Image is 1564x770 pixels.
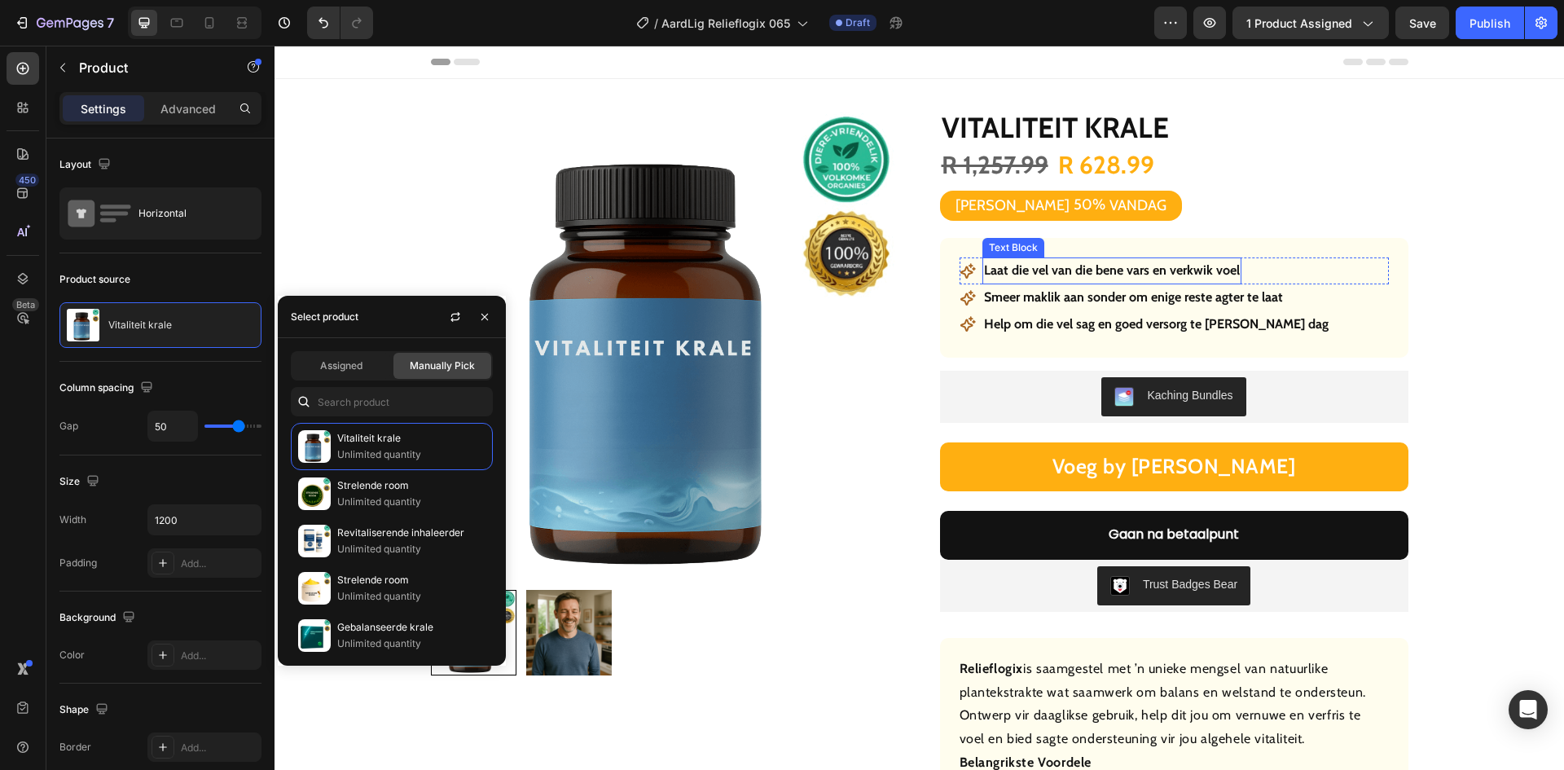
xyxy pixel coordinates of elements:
img: product feature img [67,309,99,341]
div: R 628.99 [782,102,881,137]
div: Background [59,607,138,629]
p: Unlimited quantity [337,447,485,463]
div: Size [59,471,103,493]
div: Add... [181,649,257,663]
span: 1 product assigned [1246,15,1352,32]
div: Column spacing [59,377,156,399]
p: Unlimited quantity [337,636,485,652]
div: Gap [59,419,78,433]
button: Voeg by mandjie [666,397,1134,446]
p: 7 [107,13,114,33]
div: Add... [181,557,257,571]
div: Width [59,513,86,527]
p: Unlimited quantity [337,588,485,605]
strong: Belangrikste Voordele [685,709,818,724]
p: Strelende room [337,572,485,588]
button: Save [1395,7,1449,39]
img: collections [298,525,331,557]
div: Voeg by [PERSON_NAME] [778,406,1021,437]
p: Laat die vel van die bene vars en verkwik voel [710,213,965,237]
div: Border [59,740,91,755]
p: Product [79,58,217,77]
p: Unlimited quantity [337,494,485,510]
input: Search in Settings & Advanced [291,387,493,416]
div: [PERSON_NAME] [679,148,797,172]
div: VANDAG [833,148,894,172]
div: Undo/Redo [307,7,373,39]
div: Horizontal [138,195,238,232]
p: Vitaliteit krale [108,319,172,331]
div: Beta [12,298,39,311]
span: Draft [846,15,870,30]
p: Settings [81,100,126,117]
p: Vitaliteit krale [337,430,485,447]
p: Gebalanseerde krale [337,619,485,636]
iframe: Design area [275,46,1564,770]
h1: Vitaliteit krale [666,66,1134,98]
span: Assigned [320,359,362,373]
button: Gaan na betaalpunt [666,465,1134,514]
p: Help om die vel sag en goed versorg te [PERSON_NAME] dag [710,267,1054,291]
button: Kaching Bundles [827,332,971,371]
div: Text Block [711,195,767,209]
p: is saamgestel met ’n unieke mengsel van natuurlike plantekstrakte wat saamwerk om balans en welst... [685,615,1092,701]
img: collections [298,477,331,510]
div: Add... [181,741,257,755]
span: Save [1409,16,1436,30]
button: 1 product assigned [1232,7,1389,39]
span: AardLig Relieflogix 065 [661,15,790,32]
img: KachingBundles.png [840,341,859,361]
div: Padding [59,556,97,570]
div: 450 [15,174,39,187]
div: Publish [1470,15,1510,32]
input: Auto [148,505,261,535]
p: Unlimited quantity [337,541,485,557]
img: collections [298,572,331,605]
div: Trust Badges Bear [868,530,963,548]
button: Publish [1456,7,1524,39]
div: Color [59,648,85,662]
strong: Relieflogix [685,615,749,631]
div: Open Intercom Messenger [1509,690,1548,729]
button: Trust Badges Bear [823,521,976,560]
p: Strelende room [337,477,485,494]
p: Revitaliserende inhaleerder [337,525,485,541]
div: Select product [291,310,358,324]
div: Product source [59,272,130,287]
div: R 1,257.99 [666,102,775,137]
img: CLDR_q6erfwCEAE=.png [836,530,855,550]
span: Manually Pick [410,359,475,373]
img: collections [298,430,331,463]
img: collections [298,619,331,652]
div: Shape [59,699,112,721]
div: 50% [797,148,833,170]
div: Kaching Bundles [872,341,958,359]
p: Advanced [160,100,216,117]
span: / [654,15,658,32]
button: 7 [7,7,121,39]
p: Smeer maklik aan sonder om enige reste agter te laat [710,240,1008,264]
div: Gaan na betaalpunt [834,477,964,501]
input: Auto [148,411,197,441]
div: Layout [59,154,114,176]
